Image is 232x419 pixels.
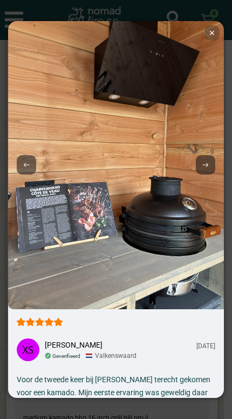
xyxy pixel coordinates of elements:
img: Image1 [8,21,224,309]
span: ✕ [204,25,220,41]
div: Geverifieerd [52,353,80,359]
div: [PERSON_NAME] [45,341,103,349]
img: country flag [86,354,92,358]
div: [DATE] [196,342,215,350]
div: Valkenswaard [86,352,137,360]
